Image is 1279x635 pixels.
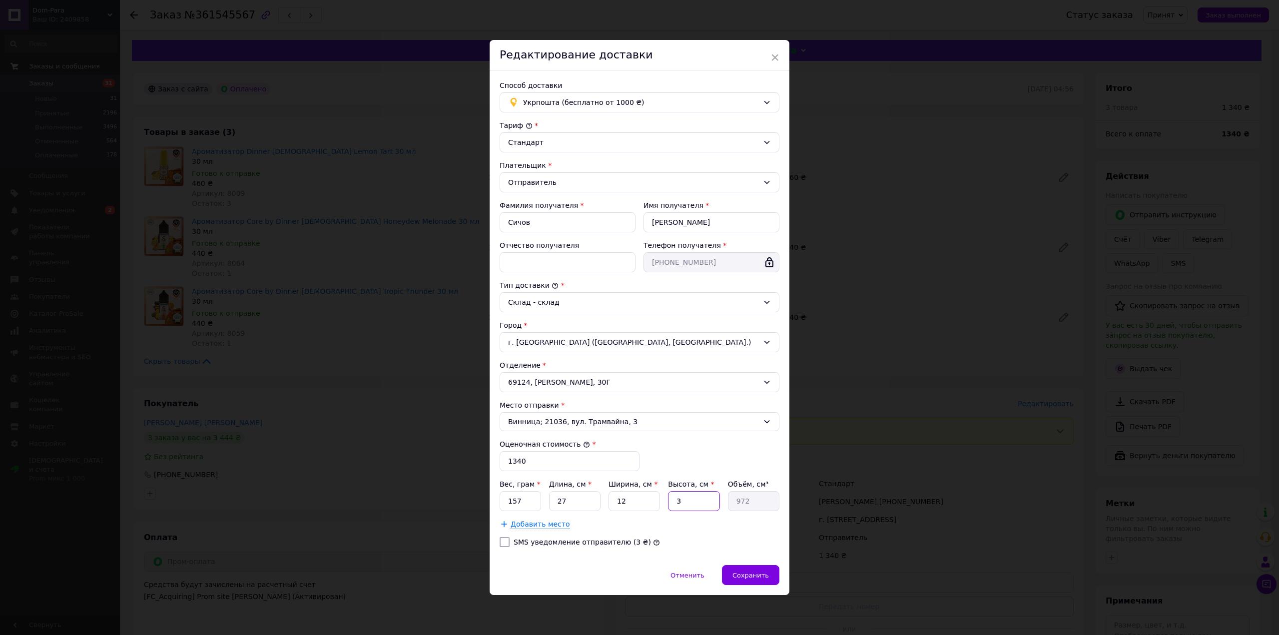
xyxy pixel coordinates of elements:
[670,572,704,579] span: Отменить
[500,320,779,330] div: Город
[500,400,779,410] div: Место отправки
[500,332,779,352] div: г. [GEOGRAPHIC_DATA] ([GEOGRAPHIC_DATA], [GEOGRAPHIC_DATA].)
[728,479,779,489] div: Объём, см³
[508,417,759,427] span: Винница; 21036, вул. Трамвайна, 3
[514,538,651,546] label: SMS уведомление отправителю (3 ₴)
[500,480,541,488] label: Вес, грам
[668,480,714,488] label: Высота, см
[500,80,779,90] div: Способ доставки
[508,137,759,148] div: Стандарт
[508,177,759,188] div: Отправитель
[490,40,789,70] div: Редактирование доставки
[500,201,578,209] label: Фамилия получателя
[500,280,779,290] div: Тип доставки
[609,480,657,488] label: Ширина, см
[500,120,779,130] div: Тариф
[500,241,579,249] label: Отчество получателя
[549,480,592,488] label: Длина, см
[770,49,779,66] span: ×
[500,360,779,370] div: Отделение
[732,572,769,579] span: Сохранить
[500,372,779,392] div: 69124, [PERSON_NAME], 30Г
[500,440,590,448] label: Оценочная стоимость
[643,201,703,209] label: Имя получателя
[643,252,779,272] input: +380
[500,160,779,170] div: Плательщик
[523,97,759,108] span: Укрпошта (бесплатно от 1000 ₴)
[511,520,570,529] span: Добавить место
[508,297,759,308] div: Склад - склад
[643,241,721,249] label: Телефон получателя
